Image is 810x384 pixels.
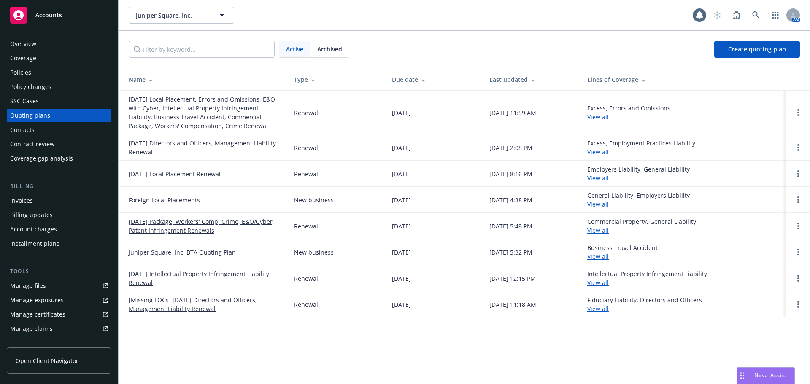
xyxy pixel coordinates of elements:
a: [DATE] Intellectual Property Infringement Liability Renewal [129,269,281,287]
a: Search [748,7,764,24]
a: Foreign Local Placements [129,196,200,204]
div: Excess, Employment Practices Liability [587,139,695,156]
div: Last updated [489,75,574,84]
div: Name [129,75,281,84]
div: Due date [392,75,476,84]
a: Installment plans [7,237,111,250]
span: Open Client Navigator [16,356,78,365]
div: [DATE] [392,108,411,117]
a: Account charges [7,223,111,236]
div: Quoting plans [10,109,50,122]
a: [Missing LOCs] [DATE] Directors and Officers, Management Liability Renewal [129,295,281,313]
span: Nova Assist [754,372,788,379]
div: [DATE] [392,274,411,283]
div: Tools [7,267,111,276]
div: Contract review [10,137,54,151]
a: Policies [7,66,111,79]
a: Coverage [7,51,111,65]
div: [DATE] 8:16 PM [489,169,532,178]
div: Lines of Coverage [587,75,780,84]
a: Contract review [7,137,111,151]
div: [DATE] 11:59 AM [489,108,536,117]
a: View all [587,226,609,234]
a: View all [587,200,609,208]
div: [DATE] 4:38 PM [489,196,532,204]
a: Manage BORs [7,336,111,350]
a: Overview [7,37,111,51]
div: [DATE] [392,300,411,309]
a: Open options [793,142,803,153]
div: Billing updates [10,208,53,222]
div: Invoices [10,194,33,207]
a: Manage claims [7,322,111,336]
button: Nova Assist [737,367,795,384]
a: Open options [793,169,803,179]
a: Report a Bug [728,7,745,24]
a: [DATE] Package, Workers' Comp, Crime, E&O/Cyber, Patent Infringement Renewals [129,217,281,235]
a: Open options [793,273,803,283]
div: Commercial Property, General Liability [587,217,696,235]
div: Account charges [10,223,57,236]
div: [DATE] [392,248,411,257]
a: Manage exposures [7,293,111,307]
div: Drag to move [737,368,748,384]
span: Create quoting plan [728,45,786,53]
div: [DATE] [392,222,411,231]
div: Policies [10,66,31,79]
a: Invoices [7,194,111,207]
div: Intellectual Property Infringement Liability [587,269,707,287]
a: Policy changes [7,80,111,94]
a: Open options [793,107,803,118]
a: View all [587,113,609,121]
span: Juniper Square, Inc. [136,11,209,20]
a: View all [587,279,609,287]
a: Open options [793,299,803,309]
div: Fiduciary Liability, Directors and Officers [587,295,702,313]
a: Switch app [767,7,784,24]
div: Renewal [294,143,318,152]
a: Coverage gap analysis [7,152,111,165]
button: Juniper Square, Inc. [129,7,234,24]
a: [DATE] Local Placement, Errors and Omissions, E&O with Cyber, Intellectual Property Infringement ... [129,95,281,130]
a: Quoting plans [7,109,111,122]
a: View all [587,148,609,156]
a: View all [587,174,609,182]
div: Contacts [10,123,35,137]
div: Business Travel Accident [587,243,658,261]
div: Type [294,75,378,84]
div: Excess, Errors and Omissions [587,104,670,121]
div: Coverage gap analysis [10,152,73,165]
a: [DATE] Local Placement Renewal [129,169,221,178]
div: Coverage [10,51,36,65]
div: General Liability, Employers Liability [587,191,690,209]
div: Billing [7,182,111,191]
a: Create quoting plan [714,41,800,58]
div: [DATE] [392,196,411,204]
div: [DATE] [392,169,411,178]
div: [DATE] 12:15 PM [489,274,536,283]
a: [DATE] Directors and Officers, Management Liability Renewal [129,139,281,156]
a: Juniper Square, Inc. BTA Quoting Plan [129,248,236,257]
a: Open options [793,221,803,231]
span: Accounts [35,12,62,19]
div: Renewal [294,300,318,309]
div: [DATE] 11:18 AM [489,300,536,309]
div: Manage BORs [10,336,50,350]
div: New business [294,196,334,204]
div: [DATE] 5:32 PM [489,248,532,257]
div: Manage files [10,279,46,293]
a: Accounts [7,3,111,27]
a: SSC Cases [7,94,111,108]
div: [DATE] [392,143,411,152]
span: Archived [317,45,342,54]
a: Manage certificates [7,308,111,321]
div: Manage certificates [10,308,65,321]
div: Installment plans [10,237,59,250]
div: Manage exposures [10,293,64,307]
input: Filter by keyword... [129,41,275,58]
a: Open options [793,195,803,205]
a: Start snowing [709,7,726,24]
a: Contacts [7,123,111,137]
a: Manage files [7,279,111,293]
